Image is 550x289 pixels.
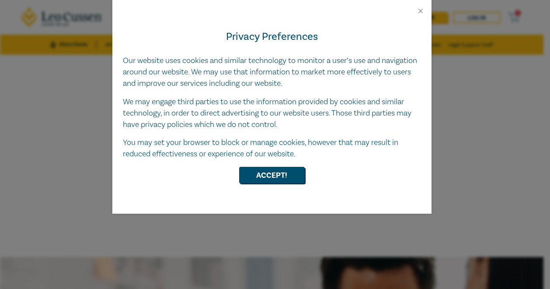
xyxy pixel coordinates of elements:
p: We may engage third parties to use the information provided by cookies and similar technology, in... [123,96,421,130]
button: Close [417,7,425,15]
h4: Privacy Preferences [123,29,421,45]
p: You may set your browser to block or manage cookies, however that may result in reduced effective... [123,137,421,160]
p: Our website uses cookies and similar technology to monitor a user’s use and navigation around our... [123,55,421,89]
button: Accept! [239,167,305,183]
